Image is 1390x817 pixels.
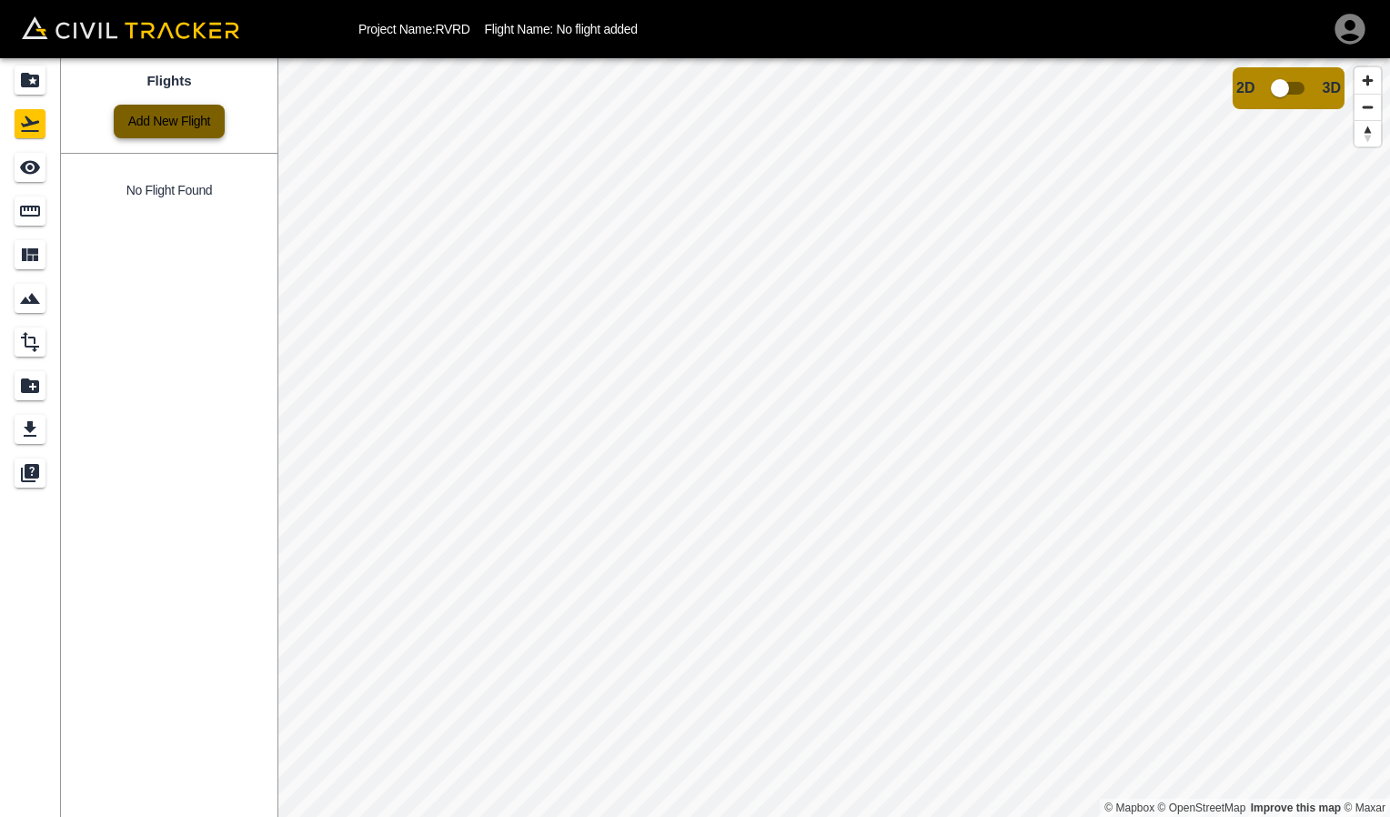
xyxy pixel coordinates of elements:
a: Mapbox [1104,802,1154,814]
span: 3D [1323,80,1341,96]
canvas: Map [277,58,1390,817]
button: Zoom in [1355,67,1381,94]
a: Maxar [1344,802,1385,814]
button: Zoom out [1355,94,1381,120]
img: Civil Tracker [22,16,239,39]
span: 2D [1236,80,1254,96]
button: Reset bearing to north [1355,120,1381,146]
a: OpenStreetMap [1158,802,1246,814]
p: Project Name: RVRD [358,22,470,36]
a: Map feedback [1251,802,1341,814]
p: Flight Name: No flight added [485,22,638,36]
